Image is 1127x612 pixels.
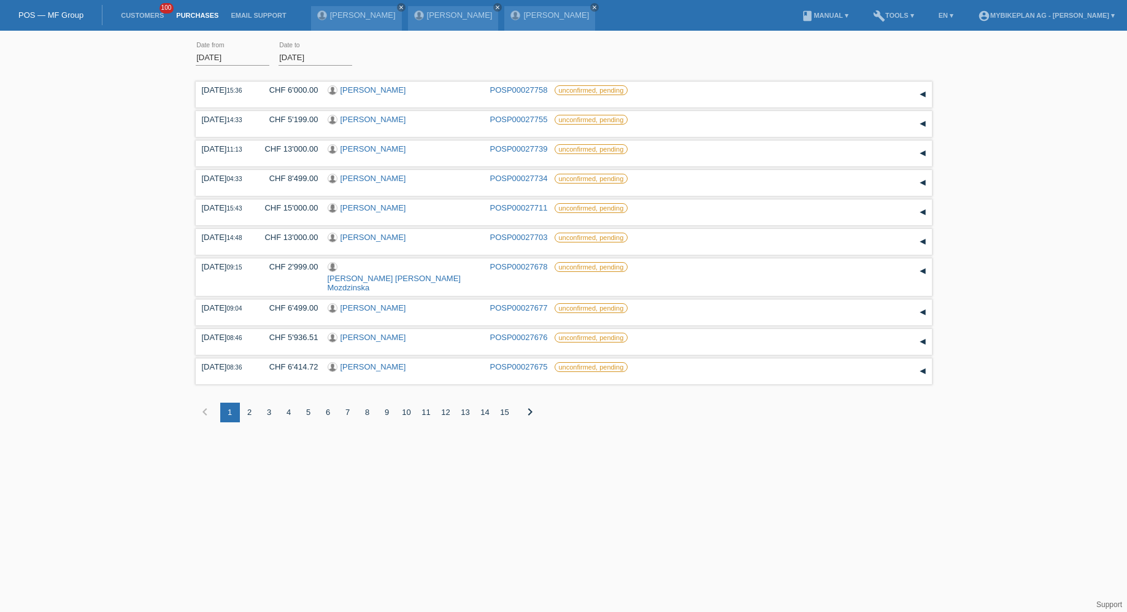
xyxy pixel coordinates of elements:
a: POSP00027678 [490,262,548,271]
div: [DATE] [202,233,251,242]
a: POS — MF Group [18,10,83,20]
span: 09:04 [226,305,242,312]
div: expand/collapse [914,85,932,104]
a: [PERSON_NAME] [340,233,406,242]
i: book [801,10,814,22]
a: [PERSON_NAME] [340,333,406,342]
a: close [397,3,406,12]
i: chevron_right [523,405,537,419]
span: 08:36 [226,364,242,371]
a: POSP00027755 [490,115,548,124]
label: unconfirmed, pending [555,333,628,343]
div: CHF 2'999.00 [260,262,318,271]
a: POSP00027734 [490,174,548,183]
i: chevron_left [198,405,212,419]
label: unconfirmed, pending [555,233,628,242]
div: expand/collapse [914,262,932,281]
div: CHF 6'499.00 [260,303,318,312]
span: 08:46 [226,335,242,341]
div: 6 [318,403,338,422]
a: Support [1096,600,1122,609]
div: 4 [279,403,299,422]
label: unconfirmed, pending [555,174,628,184]
a: [PERSON_NAME] [427,10,493,20]
a: [PERSON_NAME] [523,10,589,20]
div: 5 [299,403,318,422]
div: CHF 6'414.72 [260,362,318,371]
a: account_circleMybikeplan AG - [PERSON_NAME] ▾ [972,12,1121,19]
a: [PERSON_NAME] [340,362,406,371]
div: [DATE] [202,203,251,212]
span: 15:36 [226,87,242,94]
div: CHF 5'199.00 [260,115,318,124]
a: [PERSON_NAME] [330,10,396,20]
div: 15 [495,403,515,422]
div: [DATE] [202,303,251,312]
span: 14:48 [226,234,242,241]
div: expand/collapse [914,203,932,222]
div: [DATE] [202,144,251,153]
a: [PERSON_NAME] [340,203,406,212]
div: 8 [358,403,377,422]
label: unconfirmed, pending [555,85,628,95]
a: [PERSON_NAME] [340,303,406,312]
div: [DATE] [202,174,251,183]
a: POSP00027711 [490,203,548,212]
div: 2 [240,403,260,422]
div: 11 [417,403,436,422]
div: 13 [456,403,475,422]
span: 15:43 [226,205,242,212]
span: 11:13 [226,146,242,153]
i: build [873,10,885,22]
a: POSP00027676 [490,333,548,342]
label: unconfirmed, pending [555,362,628,372]
i: close [494,4,501,10]
div: expand/collapse [914,144,932,163]
a: Email Support [225,12,292,19]
a: [PERSON_NAME] [340,144,406,153]
div: [DATE] [202,115,251,124]
div: 12 [436,403,456,422]
a: Customers [115,12,170,19]
div: [DATE] [202,85,251,95]
div: 1 [220,403,240,422]
span: 09:15 [226,264,242,271]
span: 14:33 [226,117,242,123]
div: [DATE] [202,362,251,371]
div: [DATE] [202,333,251,342]
label: unconfirmed, pending [555,262,628,272]
div: expand/collapse [914,174,932,192]
a: bookManual ▾ [795,12,855,19]
div: CHF 13'000.00 [260,233,318,242]
a: POSP00027758 [490,85,548,95]
a: EN ▾ [933,12,960,19]
div: 3 [260,403,279,422]
a: Purchases [170,12,225,19]
a: close [590,3,599,12]
div: CHF 15'000.00 [260,203,318,212]
i: account_circle [978,10,990,22]
span: 04:33 [226,176,242,182]
i: close [591,4,598,10]
a: buildTools ▾ [867,12,920,19]
a: [PERSON_NAME] [340,174,406,183]
label: unconfirmed, pending [555,303,628,313]
div: 14 [475,403,495,422]
div: expand/collapse [914,362,932,381]
a: POSP00027703 [490,233,548,242]
label: unconfirmed, pending [555,144,628,154]
div: CHF 13'000.00 [260,144,318,153]
a: POSP00027675 [490,362,548,371]
span: 100 [160,3,174,14]
div: CHF 6'000.00 [260,85,318,95]
div: [DATE] [202,262,251,271]
label: unconfirmed, pending [555,115,628,125]
a: POSP00027677 [490,303,548,312]
div: CHF 5'936.51 [260,333,318,342]
div: 10 [397,403,417,422]
a: [PERSON_NAME] [340,85,406,95]
a: POSP00027739 [490,144,548,153]
div: CHF 8'499.00 [260,174,318,183]
a: [PERSON_NAME] [PERSON_NAME] Mozdzinska [328,274,461,292]
i: close [398,4,404,10]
